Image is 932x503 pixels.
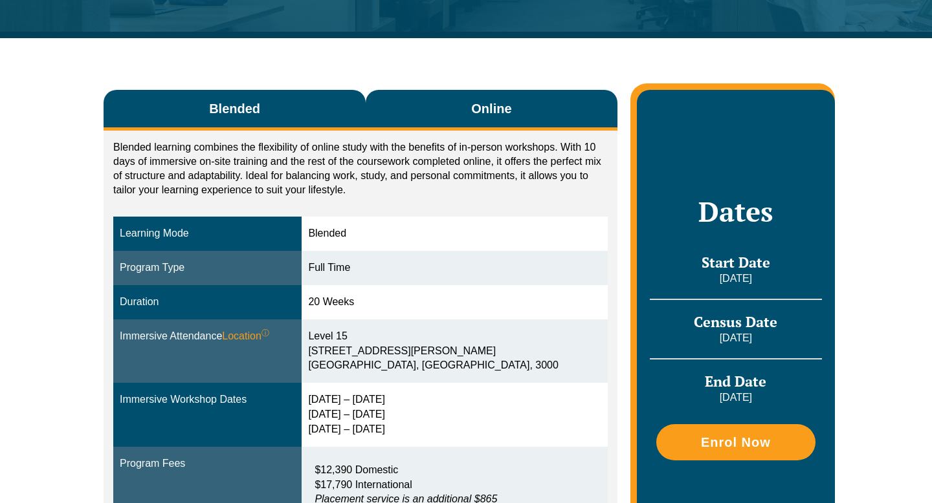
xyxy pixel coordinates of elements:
span: End Date [705,372,766,391]
div: [DATE] – [DATE] [DATE] – [DATE] [DATE] – [DATE] [308,392,601,437]
h2: Dates [650,195,822,228]
div: Learning Mode [120,226,295,241]
div: Immersive Workshop Dates [120,392,295,407]
p: [DATE] [650,331,822,345]
div: Full Time [308,261,601,275]
div: Duration [120,295,295,310]
span: Online [471,100,511,118]
span: Census Date [694,312,777,331]
div: Program Type [120,261,295,275]
div: Program Fees [120,456,295,471]
div: Level 15 [STREET_ADDRESS][PERSON_NAME] [GEOGRAPHIC_DATA], [GEOGRAPHIC_DATA], 3000 [308,329,601,374]
a: Enrol Now [656,424,815,460]
sup: ⓘ [261,328,269,337]
div: Blended [308,226,601,241]
span: $12,390 Domestic [315,464,398,475]
div: 20 Weeks [308,295,601,310]
p: [DATE] [650,391,822,405]
span: Blended [209,100,260,118]
span: Start Date [702,253,770,272]
p: Blended learning combines the flexibility of online study with the benefits of in-person workshop... [113,140,608,197]
span: Location [222,329,269,344]
p: [DATE] [650,272,822,286]
span: $17,790 International [315,479,412,490]
div: Immersive Attendance [120,329,295,344]
span: Enrol Now [701,436,771,449]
